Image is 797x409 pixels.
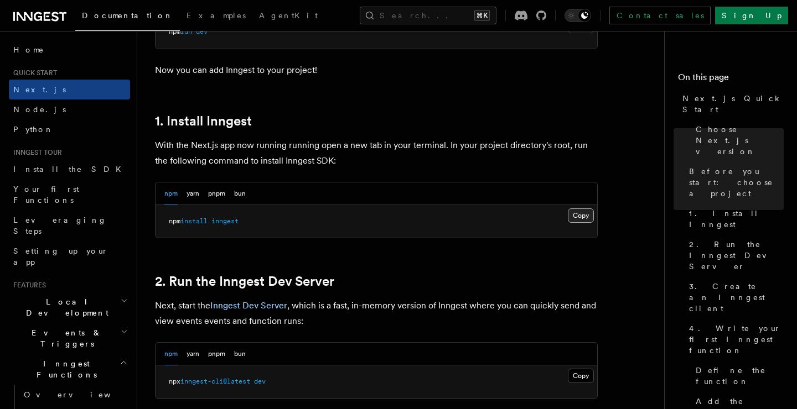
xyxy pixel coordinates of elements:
span: 3. Create an Inngest client [689,281,784,314]
h4: On this page [678,71,784,88]
span: Leveraging Steps [13,216,107,235]
kbd: ⌘K [474,10,490,21]
a: Your first Functions [9,179,130,210]
span: Python [13,125,54,134]
span: Home [13,44,44,55]
span: run [180,28,192,35]
p: With the Next.js app now running running open a new tab in your terminal. In your project directo... [155,138,598,169]
a: 2. Run the Inngest Dev Server [155,274,334,289]
a: 1. Install Inngest [685,203,784,234]
a: Next.js [9,80,130,99]
span: Setting up your app [13,247,108,266]
span: Define the function [696,365,784,387]
span: Overview [24,390,138,399]
a: Sign Up [715,7,788,24]
a: 1. Install Inngest [155,113,252,129]
a: Install the SDK [9,159,130,179]
span: 4. Write your first Inngest function [689,323,784,356]
button: yarn [187,343,199,365]
button: Inngest Functions [9,354,130,385]
button: Search...⌘K [360,7,496,24]
span: 1. Install Inngest [689,208,784,230]
span: npm [169,28,180,35]
span: npx [169,377,180,385]
span: Examples [187,11,246,20]
button: pnpm [208,182,225,205]
span: Choose Next.js version [696,124,784,157]
span: Your first Functions [13,185,79,204]
a: Inngest Dev Server [210,300,287,311]
a: 3. Create an Inngest client [685,276,784,318]
button: npm [164,343,178,365]
span: dev [196,28,208,35]
span: Next.js [13,85,66,94]
button: pnpm [208,343,225,365]
a: 2. Run the Inngest Dev Server [685,234,784,276]
a: Next.js Quick Start [678,88,784,119]
a: Overview [19,385,130,405]
span: Features [9,281,46,290]
span: install [180,217,208,225]
a: Define the function [691,360,784,391]
span: inngest-cli@latest [180,377,250,385]
a: Examples [180,3,252,30]
p: Next, start the , which is a fast, in-memory version of Inngest where you can quickly send and vi... [155,298,598,329]
span: Quick start [9,69,57,77]
button: Copy [568,369,594,383]
button: yarn [187,182,199,205]
p: Now you can add Inngest to your project! [155,62,598,78]
span: Inngest Functions [9,358,120,380]
span: Inngest tour [9,148,62,157]
a: Setting up your app [9,241,130,272]
a: Before you start: choose a project [685,161,784,203]
span: Documentation [82,11,173,20]
a: Node.js [9,99,130,119]
button: bun [234,343,246,365]
button: bun [234,182,246,205]
a: Python [9,119,130,139]
span: npm [169,217,180,225]
button: Copy [568,208,594,223]
span: Events & Triggers [9,327,121,349]
span: Install the SDK [13,165,128,174]
span: Next.js Quick Start [682,93,784,115]
span: 2. Run the Inngest Dev Server [689,239,784,272]
a: Home [9,40,130,60]
button: Toggle dark mode [565,9,591,22]
button: Events & Triggers [9,323,130,354]
span: Local Development [9,296,121,318]
button: npm [164,182,178,205]
span: AgentKit [259,11,318,20]
button: Local Development [9,292,130,323]
span: inngest [211,217,239,225]
a: Documentation [75,3,180,31]
span: dev [254,377,266,385]
a: Contact sales [609,7,711,24]
a: Leveraging Steps [9,210,130,241]
span: Before you start: choose a project [689,166,784,199]
a: Choose Next.js version [691,119,784,161]
span: Node.js [13,105,66,114]
a: AgentKit [252,3,324,30]
a: 4. Write your first Inngest function [685,318,784,360]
